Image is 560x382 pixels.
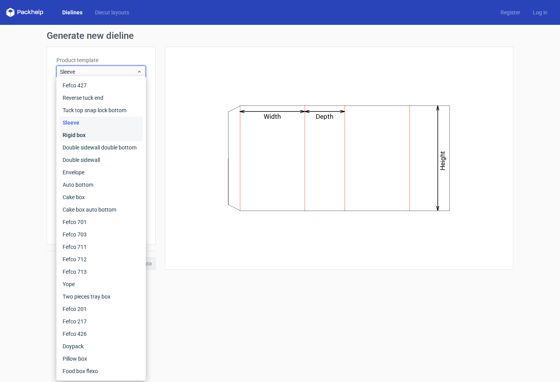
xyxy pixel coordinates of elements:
div: Pillow box [59,352,143,365]
a: Log in [527,9,554,16]
a: Dielines [56,9,89,16]
div: Fefco 713 [59,266,143,278]
a: Register [494,9,527,16]
span: Sleeve [60,68,136,76]
div: Envelope [59,166,143,179]
text: Depth [316,113,334,120]
div: Two pieces tray box [59,290,143,303]
text: Height [439,151,447,170]
div: Cake box auto bottom [59,203,143,216]
div: Double sidewall [59,154,143,166]
div: Auto bottom [59,179,143,191]
a: Diecut layouts [89,9,135,16]
div: Fefco 712 [59,253,143,266]
div: Fefco 426 [59,328,143,340]
div: Fefco 217 [59,315,143,328]
div: Sleeve [59,116,143,129]
div: Fefco 711 [59,241,143,253]
div: Rigid box [59,129,143,141]
div: Yope [59,278,143,290]
div: Double sidewall double bottom [59,141,143,154]
text: Width [264,113,281,120]
div: Fefco 201 [59,303,143,315]
div: Doypack [59,340,143,352]
h1: Generate new dieline [47,31,513,40]
div: Reverse tuck end [59,92,143,104]
label: Product template [56,56,146,64]
div: Fefco 701 [59,216,143,228]
div: Fefco 427 [59,79,143,92]
div: Fefco 703 [59,228,143,241]
div: Tuck top snap lock bottom [59,104,143,116]
div: Food box flexo [59,365,143,377]
div: Cake box [59,191,143,203]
